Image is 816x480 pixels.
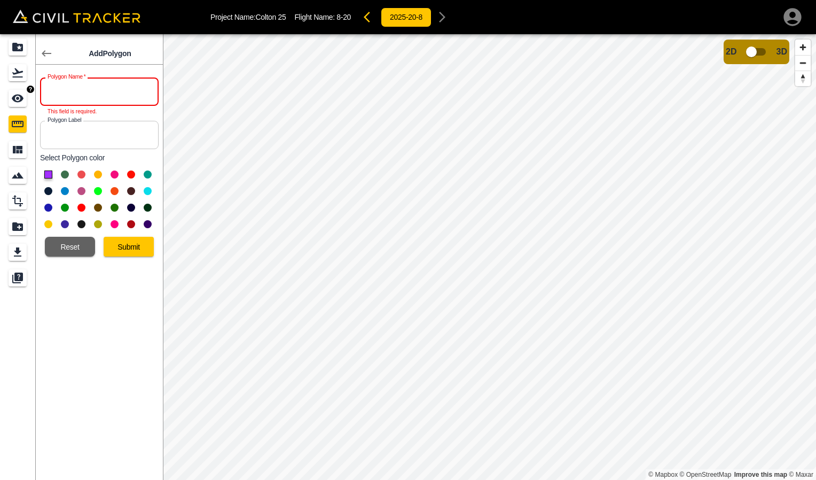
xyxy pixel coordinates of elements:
[795,40,811,55] button: Zoom in
[336,13,351,21] span: 8-20
[13,10,140,23] img: Civil Tracker
[795,55,811,71] button: Zoom out
[734,471,787,478] a: Map feedback
[210,13,286,21] p: Project Name: Colton 25
[795,71,811,86] button: Reset bearing to north
[163,34,816,480] canvas: Map
[776,47,787,57] span: 3D
[680,471,732,478] a: OpenStreetMap
[726,47,736,57] span: 2D
[789,471,813,478] a: Maxar
[648,471,678,478] a: Mapbox
[381,7,431,27] button: 2025-20-8
[294,13,351,21] p: Flight Name:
